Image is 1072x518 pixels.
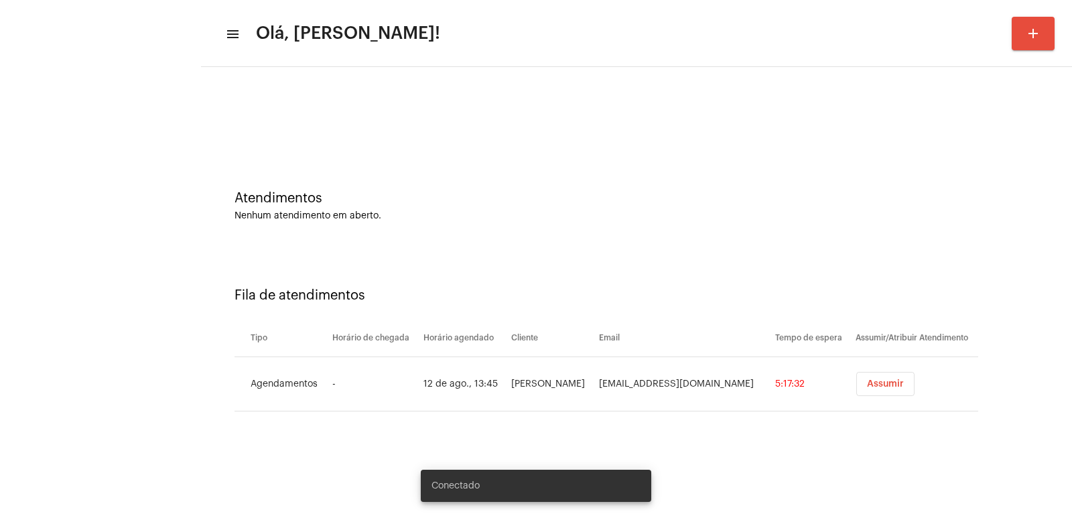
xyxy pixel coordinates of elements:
td: [PERSON_NAME] [508,357,596,411]
th: Tempo de espera [772,320,852,357]
div: Nenhum atendimento em aberto. [234,211,1038,221]
span: Olá, [PERSON_NAME]! [256,23,440,44]
span: Assumir [867,379,904,389]
td: - [329,357,420,411]
div: Fila de atendimentos [234,288,1038,303]
th: Horário agendado [420,320,509,357]
th: Tipo [234,320,329,357]
span: Conectado [431,479,480,493]
td: [EMAIL_ADDRESS][DOMAIN_NAME] [596,357,772,411]
td: 5:17:32 [772,357,852,411]
mat-chip-list: selection [856,372,979,396]
mat-icon: sidenav icon [225,26,239,42]
mat-icon: add [1025,25,1041,42]
td: Agendamentos [234,357,329,411]
button: Assumir [856,372,915,396]
th: Horário de chegada [329,320,420,357]
th: Email [596,320,772,357]
th: Assumir/Atribuir Atendimento [852,320,979,357]
th: Cliente [508,320,596,357]
div: Atendimentos [234,191,1038,206]
td: 12 de ago., 13:45 [420,357,509,411]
